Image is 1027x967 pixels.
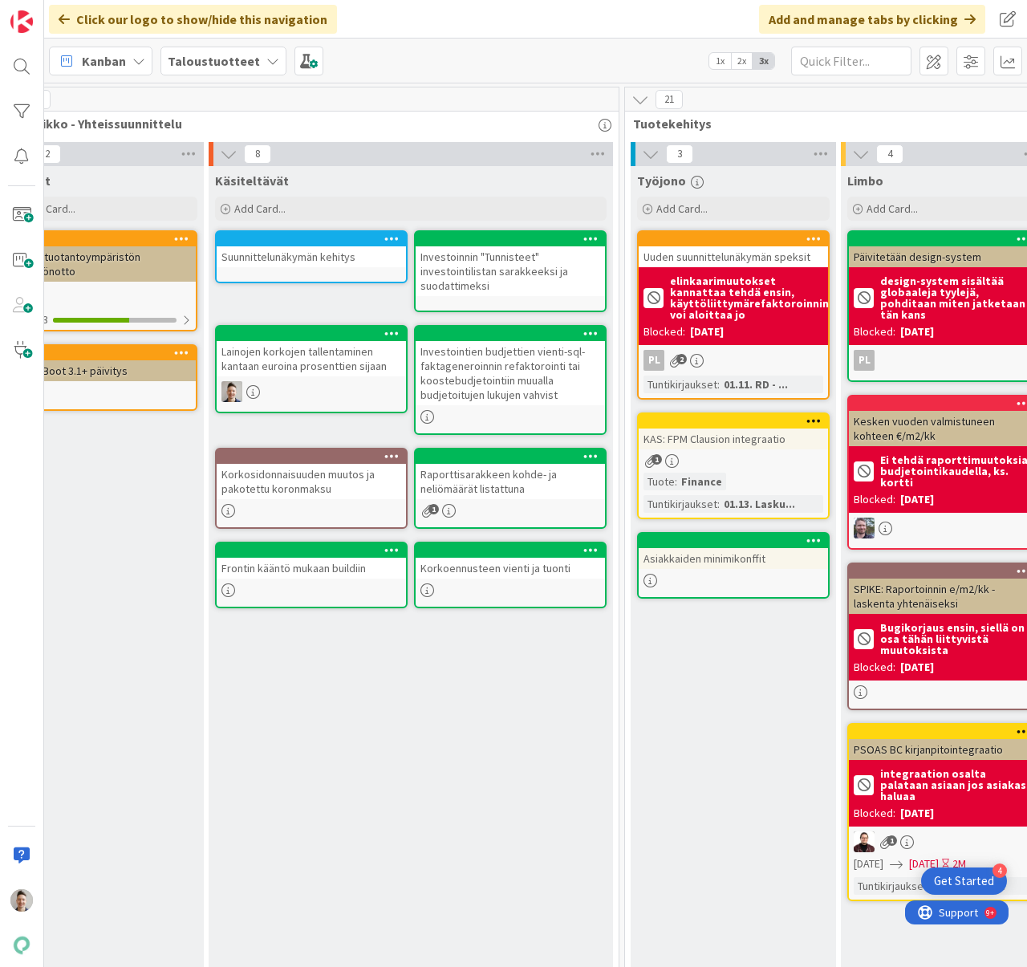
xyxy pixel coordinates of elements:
[854,323,895,340] div: Blocked:
[217,232,406,267] div: Suunnittelunäkymän kehitys
[217,543,406,579] div: Frontin kääntö mukaan buildiin
[854,805,895,822] div: Blocked:
[643,350,664,371] div: PL
[900,323,934,340] div: [DATE]
[639,429,828,449] div: KAS: FPM Clausion integraatio
[887,835,897,846] span: 1
[34,2,73,22] span: Support
[854,855,883,872] span: [DATE]
[759,5,985,34] div: Add and manage tabs by clicking
[934,873,994,889] div: Get Started
[168,53,260,69] b: Taloustuotteet
[10,889,33,912] img: TN
[677,473,726,490] div: Finance
[900,805,934,822] div: [DATE]
[637,173,686,189] span: Työjono
[753,53,774,69] span: 3x
[847,173,883,189] span: Limbo
[416,449,605,499] div: Raporttisarakkeen kohde- ja neliömäärät listattuna
[244,144,271,164] span: 8
[217,341,406,376] div: Lainojen korkojen tallentaminen kantaan euroina prosenttien sijaan
[416,246,605,296] div: Investoinnin "Tunnisteet" investointilistan sarakkeeksi ja suodattimeksi
[217,558,406,579] div: Frontin kääntö mukaan buildiin
[10,934,33,957] img: avatar
[709,53,731,69] span: 1x
[854,518,875,538] img: TK
[81,6,89,19] div: 9+
[909,855,939,872] span: [DATE]
[643,323,685,340] div: Blocked:
[656,201,708,216] span: Add Card...
[416,232,605,296] div: Investoinnin "Tunnisteet" investointilistan sarakkeeksi ja suodattimeksi
[217,246,406,267] div: Suunnittelunäkymän kehitys
[854,877,928,895] div: Tuntikirjaukset
[639,246,828,267] div: Uuden suunnittelunäkymän speksit
[854,659,895,676] div: Blocked:
[49,5,337,34] div: Click our logo to show/hide this navigation
[639,534,828,569] div: Asiakkaiden minimikonffit
[639,414,828,449] div: KAS: FPM Clausion integraatio
[854,491,895,508] div: Blocked:
[643,376,717,393] div: Tuntikirjaukset
[675,473,677,490] span: :
[676,354,687,364] span: 2
[428,504,439,514] span: 1
[639,548,828,569] div: Asiakkaiden minimikonffit
[900,659,934,676] div: [DATE]
[643,495,717,513] div: Tuntikirjaukset
[717,495,720,513] span: :
[670,275,829,320] b: elinkaarimuutokset kannattaa tehdä ensin, käyttöliittymärefaktoroinnin voi aloittaa jo
[416,327,605,405] div: Investointien budjettien vienti-sql-faktageneroinnin refaktorointi tai koostebudjetointiin muuall...
[992,863,1007,878] div: 4
[900,491,934,508] div: [DATE]
[416,558,605,579] div: Korkoennusteen vienti ja tuonti
[217,464,406,499] div: Korkosidonnaisuuden muutos ja pakotettu koronmaksu
[643,473,675,490] div: Tuote
[652,454,662,465] span: 1
[952,855,966,872] div: 2M
[690,323,724,340] div: [DATE]
[720,495,799,513] div: 01.13. Lasku...
[731,53,753,69] span: 2x
[34,144,61,164] span: 2
[416,464,605,499] div: Raporttisarakkeen kohde- ja neliömäärät listattuna
[1,116,599,132] span: Keskiviikko - Yhteissuunnittelu
[217,381,406,402] div: TN
[717,376,720,393] span: :
[791,47,911,75] input: Quick Filter...
[6,246,196,282] div: Uuden tuotantoympäristön käyttöönotto
[6,346,196,381] div: SpringBoot 3.1+ päivitys
[416,543,605,579] div: Korkoennusteen vienti ja tuonti
[221,381,242,402] img: TN
[10,10,33,33] img: Visit kanbanzone.com
[720,376,792,393] div: 01.11. RD - ...
[921,867,1007,895] div: Open Get Started checklist, remaining modules: 4
[24,201,75,216] span: Add Card...
[234,201,286,216] span: Add Card...
[854,831,875,852] img: AA
[6,360,196,381] div: SpringBoot 3.1+ päivitys
[867,201,918,216] span: Add Card...
[217,449,406,499] div: Korkosidonnaisuuden muutos ja pakotettu koronmaksu
[217,327,406,376] div: Lainojen korkojen tallentaminen kantaan euroina prosenttien sijaan
[215,173,289,189] span: Käsiteltävät
[6,232,196,282] div: Uuden tuotantoympäristön käyttöönotto
[854,350,875,371] div: PL
[876,144,903,164] span: 4
[666,144,693,164] span: 3
[639,350,828,371] div: PL
[416,341,605,405] div: Investointien budjettien vienti-sql-faktageneroinnin refaktorointi tai koostebudjetointiin muuall...
[639,232,828,267] div: Uuden suunnittelunäkymän speksit
[82,51,126,71] span: Kanban
[656,90,683,109] span: 21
